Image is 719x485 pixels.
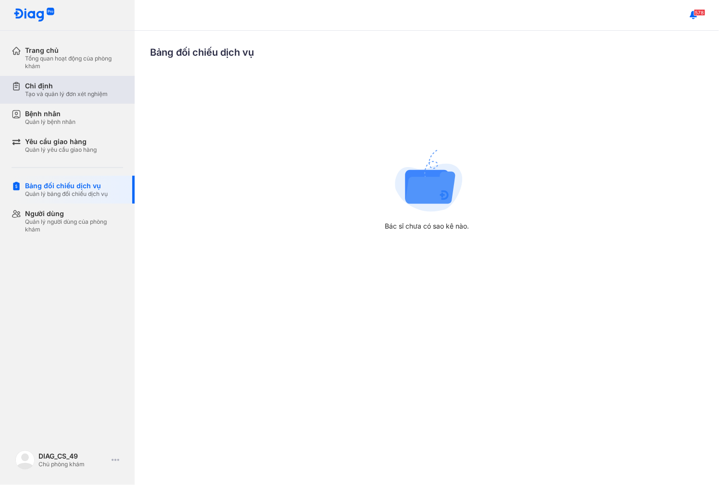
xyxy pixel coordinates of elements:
[38,452,108,461] div: DIAG_CS_49
[25,46,123,55] div: Trang chủ
[13,8,55,23] img: logo
[25,55,123,70] div: Tổng quan hoạt động của phòng khám
[15,450,35,470] img: logo
[38,461,108,468] div: Chủ phòng khám
[25,209,123,218] div: Người dùng
[25,190,108,198] div: Quản lý bảng đối chiếu dịch vụ
[25,146,97,154] div: Quản lý yêu cầu giao hàng
[25,118,76,126] div: Quản lý bệnh nhân
[25,137,97,146] div: Yêu cầu giao hàng
[25,109,76,118] div: Bệnh nhân
[150,46,704,59] div: Bảng đối chiếu dịch vụ
[395,147,463,214] img: download-icon
[25,218,123,233] div: Quản lý người dùng của phòng khám
[25,90,108,98] div: Tạo và quản lý đơn xét nghiệm
[385,222,469,230] div: Bác sĩ chưa có sao kê nào.
[25,82,108,90] div: Chỉ định
[25,182,108,190] div: Bảng đối chiếu dịch vụ
[694,9,706,16] span: 578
